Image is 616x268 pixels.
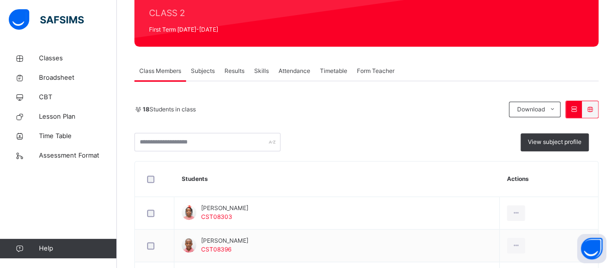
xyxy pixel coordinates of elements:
[224,67,244,75] span: Results
[254,67,269,75] span: Skills
[9,9,84,30] img: safsims
[149,25,295,34] span: First Term [DATE]-[DATE]
[528,138,581,146] span: View subject profile
[39,151,117,161] span: Assessment Format
[577,234,606,263] button: Open asap
[39,54,117,63] span: Classes
[320,67,347,75] span: Timetable
[39,73,117,83] span: Broadsheet
[191,67,215,75] span: Subjects
[500,161,598,197] th: Actions
[201,236,248,245] span: [PERSON_NAME]
[517,105,544,114] span: Download
[39,112,117,122] span: Lesson Plan
[174,161,500,197] th: Students
[39,131,117,141] span: Time Table
[279,67,310,75] span: Attendance
[39,92,117,102] span: CBT
[201,246,231,253] span: CST08396
[143,106,149,113] b: 18
[357,67,394,75] span: Form Teacher
[139,67,181,75] span: Class Members
[201,204,248,213] span: [PERSON_NAME]
[39,244,116,253] span: Help
[201,213,232,220] span: CST08303
[143,105,196,114] span: Students in class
